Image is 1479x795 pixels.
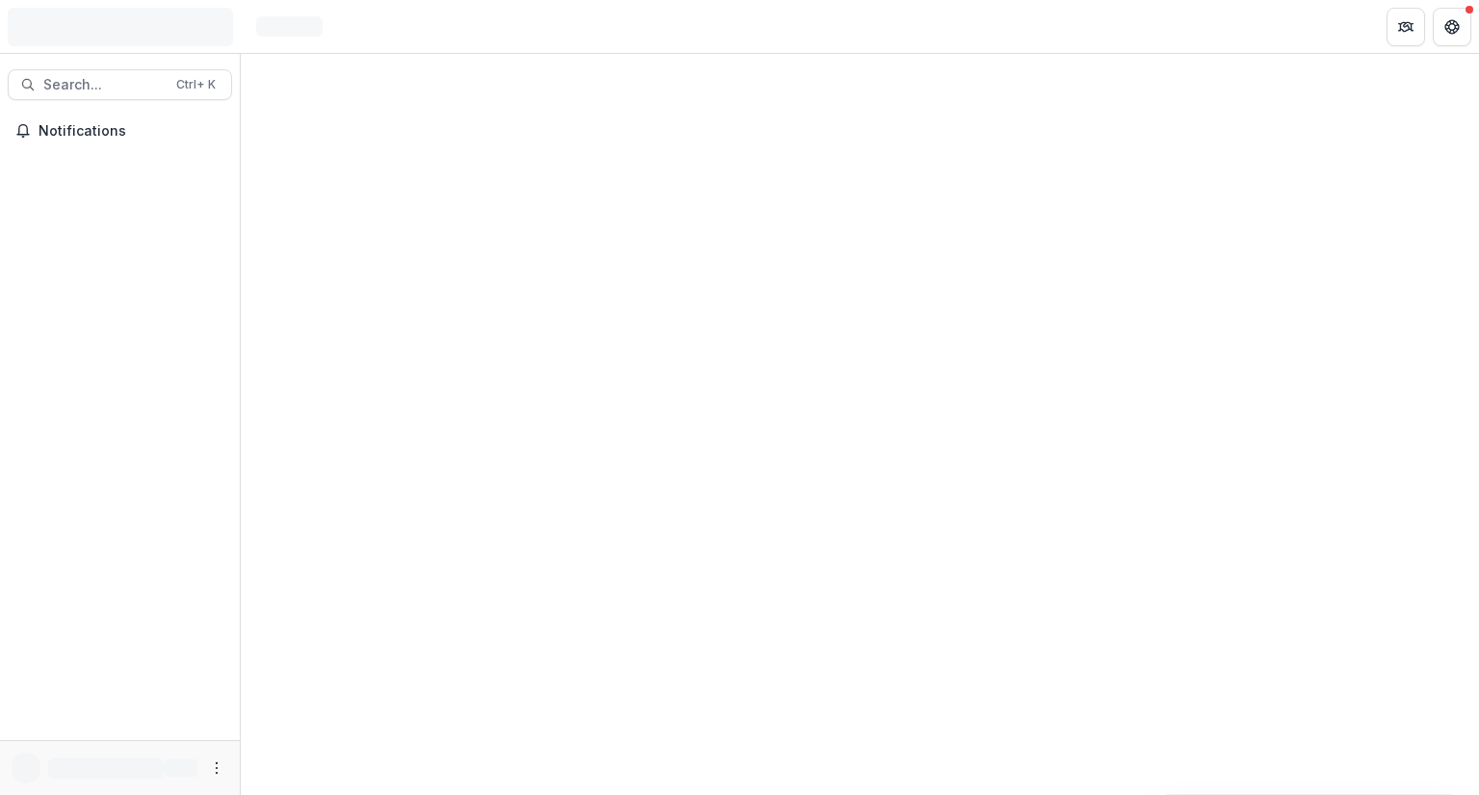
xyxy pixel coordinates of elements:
[1433,8,1471,46] button: Get Help
[172,74,220,95] div: Ctrl + K
[248,13,330,40] nav: breadcrumb
[8,115,232,146] button: Notifications
[43,77,165,93] span: Search...
[39,123,224,140] span: Notifications
[1387,8,1425,46] button: Partners
[205,757,228,780] button: More
[8,69,232,100] button: Search...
